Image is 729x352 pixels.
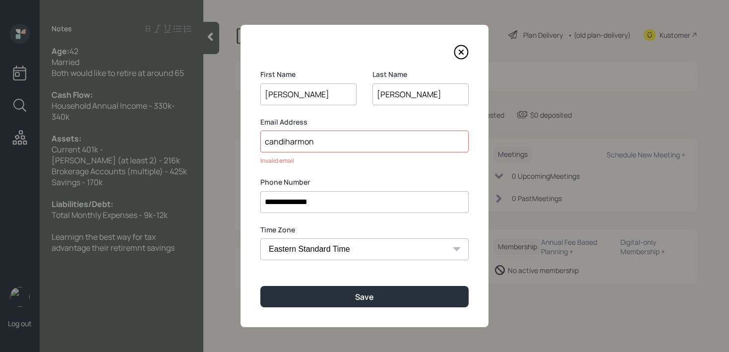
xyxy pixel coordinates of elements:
label: Phone Number [260,177,469,187]
label: Last Name [372,70,469,79]
label: Email Address [260,117,469,127]
div: Invalid email [260,156,469,165]
button: Save [260,286,469,307]
label: First Name [260,70,357,79]
label: Time Zone [260,225,469,235]
div: Save [355,291,374,302]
